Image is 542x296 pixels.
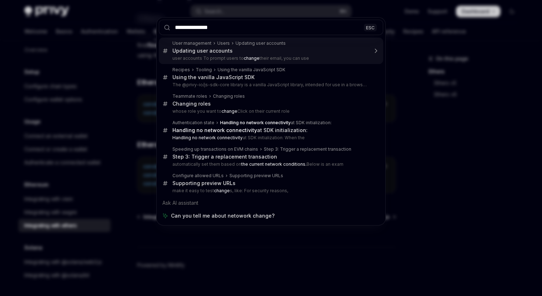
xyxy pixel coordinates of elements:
b: change [214,188,230,193]
div: Updating user accounts [236,40,286,46]
div: Supporting preview URLs [172,180,236,186]
div: at SDK initialization: [172,127,308,134]
div: Recipes [172,67,190,73]
b: Handling no network connectivity [172,127,257,133]
div: Using the vanilla JavaScript SDK [172,74,255,81]
div: Changing roles [172,101,211,107]
div: Authentication state [172,120,214,126]
div: Step 3: Trigger a replacement transaction [264,146,351,152]
span: Can you tell me about netowork change? [171,212,275,219]
div: ESC [364,24,377,31]
div: Step 3: Trigger a replacement transaction [172,154,277,160]
p: user accounts To prompt users to their email, you can use [172,55,368,61]
div: Using the vanilla JavaScript SDK [218,67,285,73]
p: whose role you want to Click on their current role [172,108,368,114]
div: Users [217,40,230,46]
p: automatically set them based on Below is an exam [172,161,368,167]
b: change [222,108,237,114]
div: Supporting preview URLs [229,173,283,179]
div: at SDK initialization: [220,120,332,126]
div: Updating user accounts [172,48,233,54]
div: Ask AI assistant [159,196,383,209]
b: change [244,55,260,61]
p: The @privy-io/js-sdk-core library is a vanilla JavaScript library, intended for use in a browser-lik [172,82,368,88]
div: Tooling [196,67,212,73]
b: Handling no network connectivity [172,135,243,140]
div: Changing roles [213,93,245,99]
p: make it easy to test s, like: For security reasons, [172,188,368,194]
b: the current network conditions. [241,161,306,167]
p: at SDK initialization: When the [172,135,368,141]
div: Teammate roles [172,93,207,99]
div: Speeding up transactions on EVM chains [172,146,258,152]
div: Configure allowed URLs [172,173,224,179]
div: User management [172,40,211,46]
b: Handling no network connectivity [220,120,291,125]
